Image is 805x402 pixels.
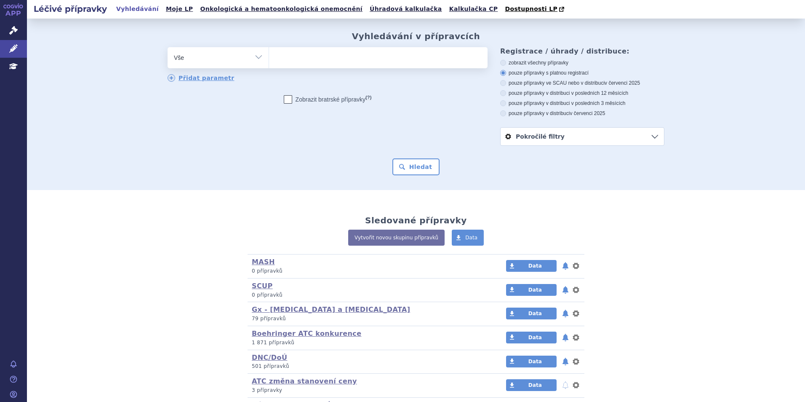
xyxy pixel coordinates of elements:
button: notifikace [561,285,570,295]
span: Data [528,311,542,316]
span: Data [465,235,477,241]
span: Data [528,287,542,293]
span: Data [528,359,542,364]
span: 3 přípravky [252,387,282,393]
button: nastavení [572,332,580,343]
h3: Registrace / úhrady / distribuce: [500,47,664,55]
a: Úhradová kalkulačka [367,3,445,15]
a: Kalkulačka CP [447,3,501,15]
a: Data [506,284,557,296]
span: 1 871 přípravků [252,340,294,346]
button: notifikace [561,332,570,343]
label: pouze přípravky s platnou registrací [500,70,664,76]
a: Data [506,379,557,391]
h2: Léčivé přípravky [27,3,114,15]
a: Gx - [MEDICAL_DATA] a [MEDICAL_DATA] [252,306,410,314]
label: pouze přípravky ve SCAU nebo v distribuci [500,80,664,86]
a: ATC změna stanovení ceny [252,377,357,385]
a: Data [506,332,557,343]
a: DNC/DoÚ [252,354,287,362]
a: Data [506,356,557,367]
a: Vyhledávání [114,3,161,15]
label: zobrazit všechny přípravky [500,59,664,66]
span: 501 přípravků [252,363,289,369]
span: v červenci 2025 [570,110,605,116]
button: notifikace [561,261,570,271]
label: Zobrazit bratrské přípravky [284,95,372,104]
label: pouze přípravky v distribuci v posledních 12 měsících [500,90,664,96]
a: Vytvořit novou skupinu přípravků [348,230,445,246]
span: 0 přípravků [252,292,283,298]
span: Data [528,263,542,269]
span: v červenci 2025 [605,80,640,86]
a: Data [506,260,557,272]
a: SCUP [252,282,273,290]
a: Onkologická a hematoonkologická onemocnění [197,3,365,15]
label: pouze přípravky v distribuci v posledních 3 měsících [500,100,664,107]
a: MASH [252,258,275,266]
button: nastavení [572,261,580,271]
a: Pokročilé filtry [501,128,664,145]
span: 0 přípravků [252,268,283,274]
a: Data [506,308,557,319]
button: notifikace [561,356,570,367]
button: nastavení [572,285,580,295]
span: 79 přípravků [252,316,286,322]
h2: Sledované přípravky [365,215,467,225]
a: Moje LP [163,3,195,15]
span: Dostupnosti LP [505,5,557,12]
label: pouze přípravky v distribuci [500,110,664,117]
button: nastavení [572,308,580,319]
span: Data [528,335,542,340]
span: Data [528,382,542,388]
button: nastavení [572,380,580,390]
a: Boehringer ATC konkurence [252,330,361,338]
button: notifikace [561,308,570,319]
abbr: (?) [365,95,371,100]
a: Přidat parametr [168,74,235,82]
button: nastavení [572,356,580,367]
button: notifikace [561,380,570,390]
h2: Vyhledávání v přípravcích [352,31,480,41]
a: Data [452,230,484,246]
button: Hledat [392,158,440,175]
a: Dostupnosti LP [502,3,568,15]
